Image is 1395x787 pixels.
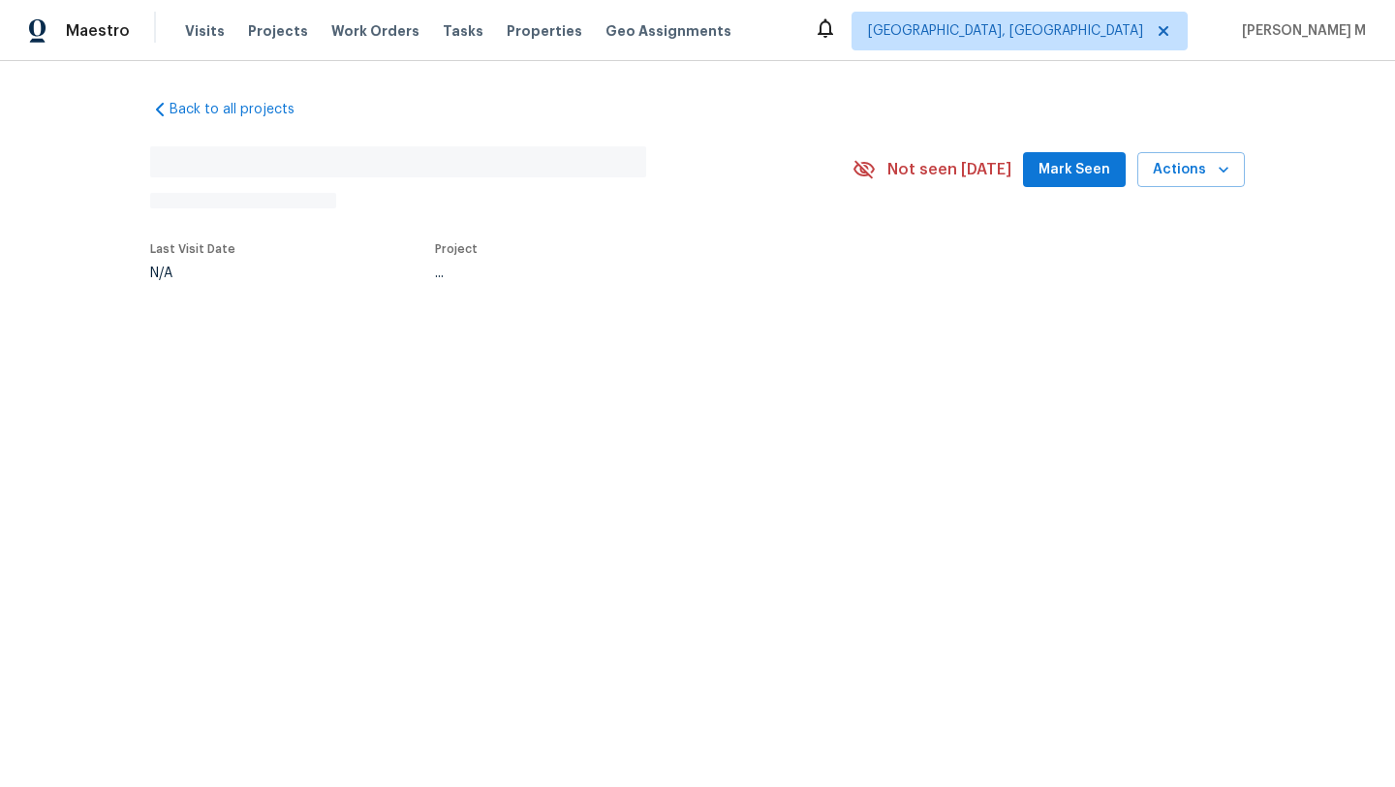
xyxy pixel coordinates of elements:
[507,21,582,41] span: Properties
[248,21,308,41] span: Projects
[435,267,807,280] div: ...
[1234,21,1366,41] span: [PERSON_NAME] M
[1153,158,1229,182] span: Actions
[150,267,235,280] div: N/A
[150,100,336,119] a: Back to all projects
[150,243,235,255] span: Last Visit Date
[1038,158,1110,182] span: Mark Seen
[605,21,731,41] span: Geo Assignments
[1023,152,1126,188] button: Mark Seen
[887,160,1011,179] span: Not seen [DATE]
[185,21,225,41] span: Visits
[66,21,130,41] span: Maestro
[1137,152,1245,188] button: Actions
[868,21,1143,41] span: [GEOGRAPHIC_DATA], [GEOGRAPHIC_DATA]
[443,24,483,38] span: Tasks
[331,21,419,41] span: Work Orders
[435,243,478,255] span: Project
